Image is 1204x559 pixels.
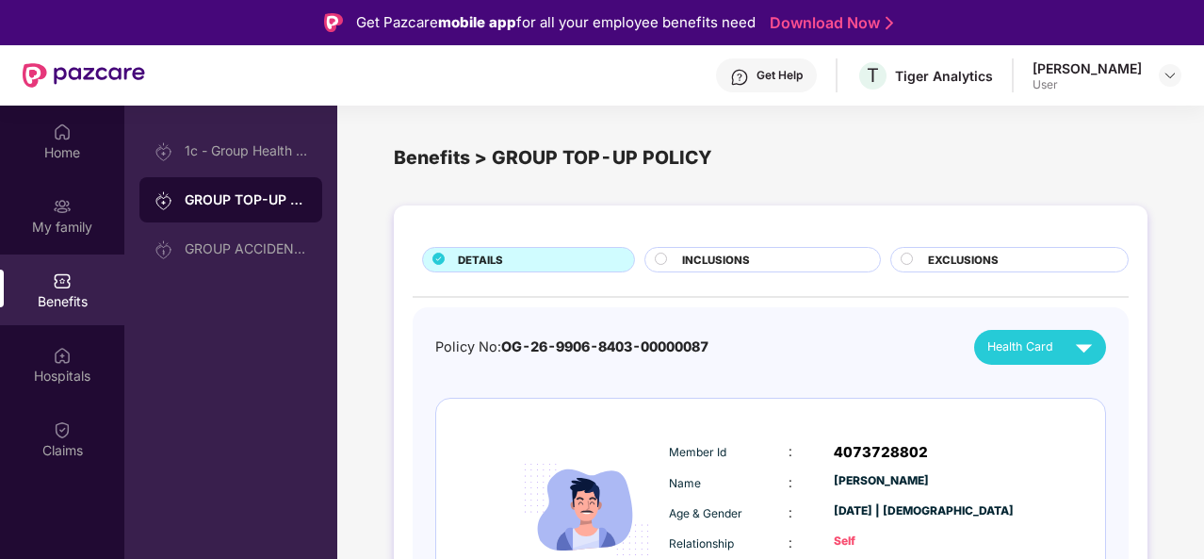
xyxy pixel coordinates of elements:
[458,252,503,269] span: DETAILS
[53,346,72,365] img: svg+xml;base64,PHN2ZyBpZD0iSG9zcGl0YWxzIiB4bWxucz0iaHR0cDovL3d3dy53My5vcmcvMjAwMC9zdmciIHdpZHRoPS...
[669,476,701,490] span: Name
[770,13,887,33] a: Download Now
[435,337,708,358] div: Policy No:
[669,506,742,520] span: Age & Gender
[53,197,72,216] img: svg+xml;base64,PHN2ZyB3aWR0aD0iMjAiIGhlaWdodD0iMjAiIHZpZXdCb3g9IjAgMCAyMCAyMCIgZmlsbD0ibm9uZSIgeG...
[356,11,756,34] div: Get Pazcare for all your employee benefits need
[682,252,750,269] span: INCLUSIONS
[669,536,734,551] span: Relationship
[987,337,1053,356] span: Health Card
[1033,77,1142,92] div: User
[324,13,343,32] img: Logo
[669,445,726,459] span: Member Id
[501,338,708,354] span: OG-26-9906-8403-00000087
[185,190,307,209] div: GROUP TOP-UP POLICY
[155,191,173,210] img: svg+xml;base64,PHN2ZyB3aWR0aD0iMjAiIGhlaWdodD0iMjAiIHZpZXdCb3g9IjAgMCAyMCAyMCIgZmlsbD0ibm9uZSIgeG...
[886,13,893,33] img: Stroke
[834,533,1028,551] div: Self
[53,123,72,141] img: svg+xml;base64,PHN2ZyBpZD0iSG9tZSIgeG1sbnM9Imh0dHA6Ly93d3cudzMub3JnLzIwMDAvc3ZnIiB3aWR0aD0iMjAiIG...
[895,67,993,85] div: Tiger Analytics
[757,68,803,83] div: Get Help
[155,240,173,259] img: svg+xml;base64,PHN2ZyB3aWR0aD0iMjAiIGhlaWdodD0iMjAiIHZpZXdCb3g9IjAgMCAyMCAyMCIgZmlsbD0ibm9uZSIgeG...
[834,502,1028,520] div: [DATE] | [DEMOGRAPHIC_DATA]
[1067,331,1100,364] img: svg+xml;base64,PHN2ZyB4bWxucz0iaHR0cDovL3d3dy53My5vcmcvMjAwMC9zdmciIHZpZXdCb3g9IjAgMCAyNCAyNCIgd2...
[185,143,307,158] div: 1c - Group Health Insurance
[867,64,879,87] span: T
[394,143,1147,173] div: Benefits > GROUP TOP-UP POLICY
[789,534,792,551] span: :
[834,441,1028,464] div: 4073728802
[23,63,145,88] img: New Pazcare Logo
[1033,59,1142,77] div: [PERSON_NAME]
[789,474,792,490] span: :
[974,330,1106,365] button: Health Card
[438,13,516,31] strong: mobile app
[928,252,999,269] span: EXCLUSIONS
[789,443,792,459] span: :
[789,504,792,520] span: :
[155,142,173,161] img: svg+xml;base64,PHN2ZyB3aWR0aD0iMjAiIGhlaWdodD0iMjAiIHZpZXdCb3g9IjAgMCAyMCAyMCIgZmlsbD0ibm9uZSIgeG...
[53,271,72,290] img: svg+xml;base64,PHN2ZyBpZD0iQmVuZWZpdHMiIHhtbG5zPSJodHRwOi8vd3d3LnczLm9yZy8yMDAwL3N2ZyIgd2lkdGg9Ij...
[730,68,749,87] img: svg+xml;base64,PHN2ZyBpZD0iSGVscC0zMngzMiIgeG1sbnM9Imh0dHA6Ly93d3cudzMub3JnLzIwMDAvc3ZnIiB3aWR0aD...
[1163,68,1178,83] img: svg+xml;base64,PHN2ZyBpZD0iRHJvcGRvd24tMzJ4MzIiIHhtbG5zPSJodHRwOi8vd3d3LnczLm9yZy8yMDAwL3N2ZyIgd2...
[834,472,1028,490] div: [PERSON_NAME]
[185,241,307,256] div: GROUP ACCIDENTAL INSURANCE
[53,420,72,439] img: svg+xml;base64,PHN2ZyBpZD0iQ2xhaW0iIHhtbG5zPSJodHRwOi8vd3d3LnczLm9yZy8yMDAwL3N2ZyIgd2lkdGg9IjIwIi...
